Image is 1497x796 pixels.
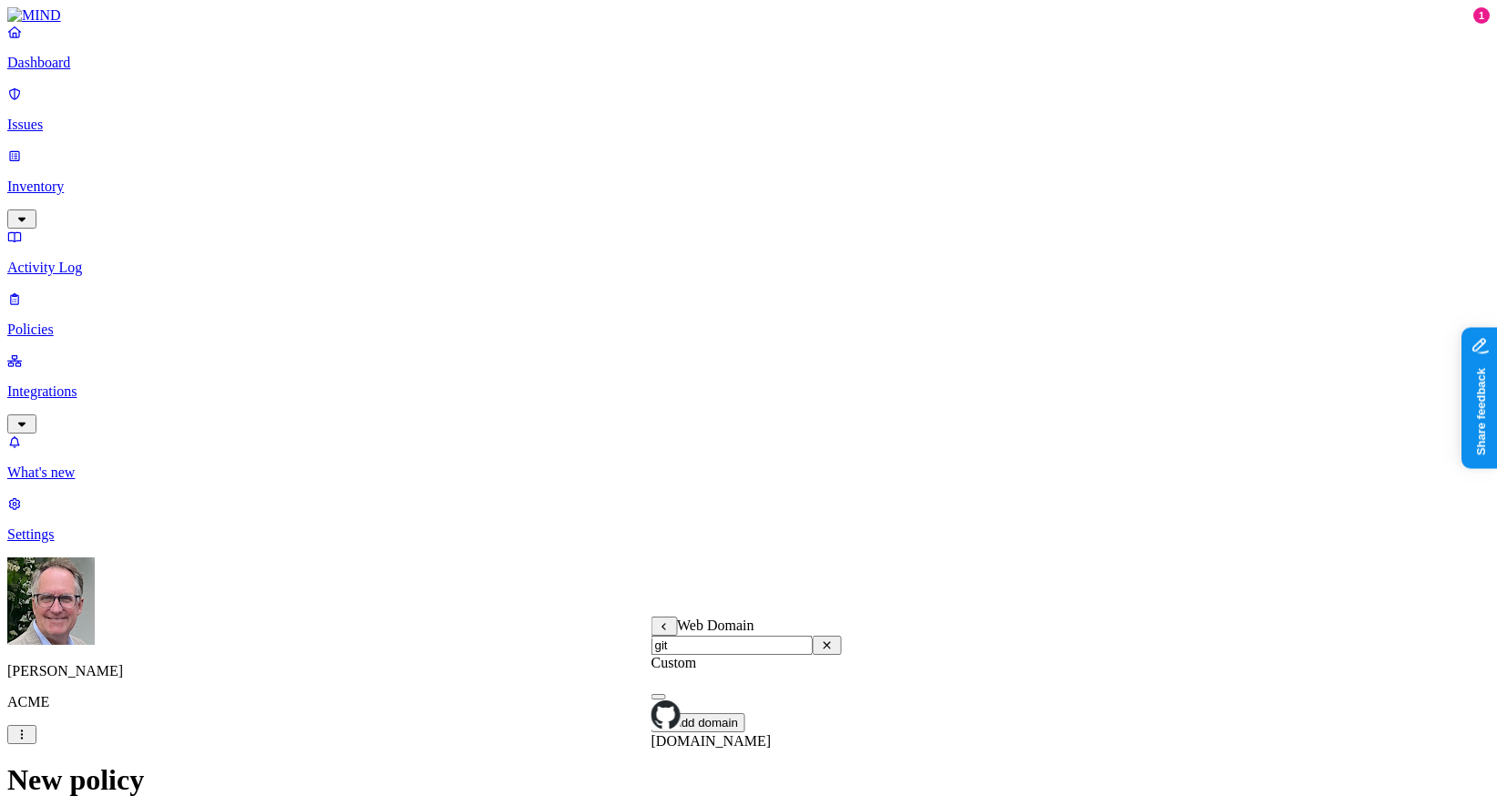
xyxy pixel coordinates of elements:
p: Integrations [7,383,1490,400]
p: Inventory [7,179,1490,195]
p: Issues [7,117,1490,133]
p: Policies [7,321,1490,338]
a: Issues [7,86,1490,133]
input: Search... [651,636,813,655]
p: What's new [7,464,1490,481]
img: Greg Stolhand [7,557,95,645]
a: Policies [7,291,1490,338]
p: Dashboard [7,55,1490,71]
p: Activity Log [7,260,1490,276]
a: Dashboard [7,24,1490,71]
div: Custom [651,655,842,671]
a: Activity Log [7,229,1490,276]
span: [DOMAIN_NAME] [651,733,772,749]
a: Settings [7,495,1490,543]
a: Inventory [7,148,1490,226]
img: github.com favicon [651,700,681,730]
div: 1 [1473,7,1490,24]
p: [PERSON_NAME] [7,663,1490,679]
span: Web Domain [677,617,754,633]
a: MIND [7,7,1490,24]
img: MIND [7,7,61,24]
a: Integrations [7,352,1490,431]
p: Settings [7,526,1490,543]
a: What's new [7,434,1490,481]
p: ACME [7,694,1490,710]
